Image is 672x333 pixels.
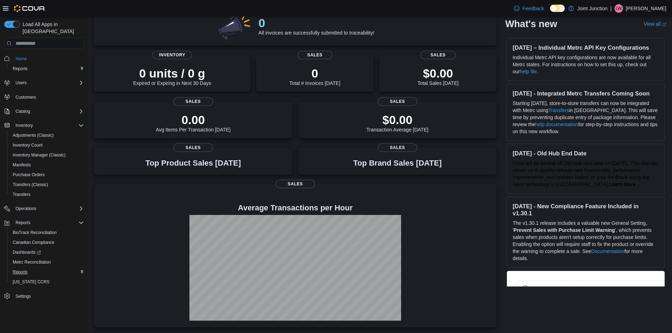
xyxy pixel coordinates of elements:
[513,220,659,262] p: The v1.30.1 release includes a valuable new General Setting, ' ', which prevents sales when produ...
[522,5,544,12] span: Feedback
[644,21,666,27] a: View allExternal link
[16,206,36,211] span: Operations
[548,107,569,113] a: Transfers
[10,268,30,276] a: Reports
[1,78,87,88] button: Users
[174,97,213,106] span: Sales
[13,54,84,63] span: Home
[7,277,87,287] button: [US_STATE] CCRS
[7,130,87,140] button: Adjustments (Classic)
[7,150,87,160] button: Inventory Manager (Classic)
[10,228,84,237] span: BioTrack Reconciliation
[10,151,84,159] span: Inventory Manager (Classic)
[174,143,213,152] span: Sales
[156,113,231,132] div: Avg Items Per Transaction [DATE]
[417,66,458,86] div: Total Sales [DATE]
[1,204,87,214] button: Operations
[16,123,33,128] span: Inventory
[13,172,45,178] span: Purchase Orders
[616,4,622,13] span: LW
[577,4,608,13] p: Joint Junction
[297,51,333,59] span: Sales
[10,190,84,199] span: Transfers
[10,190,33,199] a: Transfers
[10,171,84,179] span: Purchase Orders
[16,294,31,299] span: Settings
[7,170,87,180] button: Purchase Orders
[10,131,56,140] a: Adjustments (Classic)
[13,93,39,101] a: Customers
[10,258,84,266] span: Metrc Reconciliation
[609,181,636,187] a: Learn More
[7,64,87,74] button: Reports
[513,90,659,97] h3: [DATE] - Integrated Metrc Transfers Coming Soon
[16,109,30,114] span: Catalog
[10,161,84,169] span: Manifests
[10,258,54,266] a: Metrc Reconciliation
[13,121,84,130] span: Inventory
[513,160,657,187] span: Cova will be turning off Old Hub next year on [DATE]. This change allows us to quickly release ne...
[13,230,57,235] span: BioTrack Reconciliation
[13,218,84,227] span: Reports
[13,259,51,265] span: Metrc Reconciliation
[378,143,417,152] span: Sales
[13,79,29,87] button: Users
[10,171,48,179] a: Purchase Orders
[10,228,60,237] a: BioTrack Reconciliation
[13,204,84,213] span: Operations
[13,192,30,197] span: Transfers
[662,22,666,26] svg: External link
[1,121,87,130] button: Inventory
[10,268,84,276] span: Reports
[367,113,429,132] div: Transaction Average [DATE]
[511,1,547,16] a: Feedback
[550,5,565,12] input: Dark Mode
[1,92,87,102] button: Customers
[535,122,578,127] a: help documentation
[13,218,33,227] button: Reports
[591,248,624,254] a: Documentation
[13,269,28,275] span: Reports
[417,66,458,80] p: $0.00
[378,97,417,106] span: Sales
[610,4,612,13] p: |
[99,204,491,212] h4: Average Transactions per Hour
[10,248,84,257] span: Dashboards
[16,56,27,62] span: Home
[13,66,28,72] span: Reports
[615,4,623,13] div: Luke Wilhoit
[13,292,84,301] span: Settings
[1,106,87,116] button: Catalog
[7,247,87,257] a: Dashboards
[156,113,231,127] p: 0.00
[513,150,659,157] h3: [DATE] - Old Hub End Date
[505,18,557,30] h2: What's new
[13,240,54,245] span: Canadian Compliance
[4,50,84,320] nav: Complex example
[13,93,84,101] span: Customers
[16,94,36,100] span: Customers
[10,278,52,286] a: [US_STATE] CCRS
[13,107,84,116] span: Catalog
[259,16,374,30] p: 0
[10,238,84,247] span: Canadian Compliance
[13,204,39,213] button: Operations
[14,5,46,12] img: Cova
[1,218,87,228] button: Reports
[626,4,666,13] p: [PERSON_NAME]
[13,79,84,87] span: Users
[145,159,241,167] h3: Top Product Sales [DATE]
[13,142,43,148] span: Inventory Count
[1,291,87,301] button: Settings
[420,51,456,59] span: Sales
[13,121,36,130] button: Inventory
[10,151,68,159] a: Inventory Manager (Classic)
[259,16,374,36] div: All invoices are successfully submitted to traceability!
[289,66,340,80] p: 0
[513,54,659,75] p: Individual Metrc API key configurations are now available for all Metrc states. For instructions ...
[10,131,84,140] span: Adjustments (Classic)
[10,64,30,73] a: Reports
[16,80,26,86] span: Users
[513,100,659,135] p: Starting [DATE], store-to-store transfers can now be integrated with Metrc using in [GEOGRAPHIC_D...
